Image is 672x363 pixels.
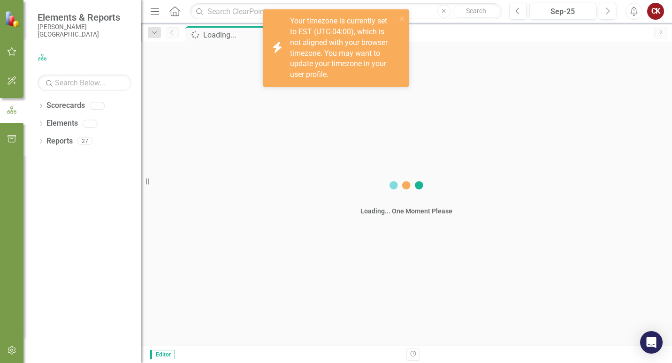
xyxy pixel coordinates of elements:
input: Search Below... [38,75,131,91]
div: 27 [77,137,92,145]
button: CK [647,3,664,20]
div: Loading... [203,29,277,41]
button: Search [453,5,500,18]
span: Search [466,7,486,15]
a: Reports [46,136,73,147]
button: close [399,13,405,24]
small: [PERSON_NAME][GEOGRAPHIC_DATA] [38,23,131,38]
span: Editor [150,350,175,359]
img: ClearPoint Strategy [4,10,22,27]
a: Elements [46,118,78,129]
div: Sep-25 [533,6,593,17]
input: Search ClearPoint... [190,3,502,20]
div: Loading... One Moment Please [360,206,452,216]
button: Sep-25 [529,3,596,20]
a: Scorecards [46,100,85,111]
span: Elements & Reports [38,12,131,23]
div: Your timezone is currently set to EST (UTC-04:00), which is not aligned with your browser timezon... [290,16,396,80]
div: Open Intercom Messenger [640,331,663,354]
